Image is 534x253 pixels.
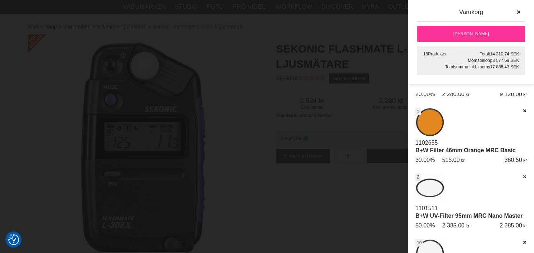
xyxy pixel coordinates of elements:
span: 50.00% [415,222,435,229]
span: 2 280.00 [442,91,464,97]
a: B+W Filter 46mm Orange MRC Basic [415,147,516,153]
a: B+W UV-Filter 95mm MRC Nano Master [415,213,522,219]
span: 17 888.43 SEK [490,64,519,69]
a: 1102655 [415,140,438,146]
button: Samtyckesinställningar [8,233,19,246]
span: 2 385.00 [499,222,522,229]
span: Momsbelopp [468,58,493,63]
span: 30.00% [415,157,435,163]
span: Varukorg [459,9,483,15]
span: 20.00% [415,91,435,97]
span: 9 120.00 [499,91,522,97]
img: Revisit consent button [8,234,19,245]
span: 2 [417,174,419,180]
span: Produkter [428,51,447,57]
span: Totalt [480,51,490,57]
span: 2 385.00 [442,222,464,229]
span: 360.50 [505,157,522,163]
img: B+W UV-Filter 95mm MRC Nano Master [415,173,444,203]
span: 18 [423,51,428,57]
a: [PERSON_NAME] [417,26,525,42]
img: B+W Filter 46mm Orange MRC Basic [415,108,444,137]
span: 515.00 [442,157,460,163]
span: 1 [417,108,419,115]
span: 10 [417,240,421,246]
span: 3 577.69 SEK [492,58,519,63]
span: Totalsumma inkl. moms [445,64,490,69]
a: 1101511 [415,205,438,211]
span: 14 310.74 SEK [490,51,519,57]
